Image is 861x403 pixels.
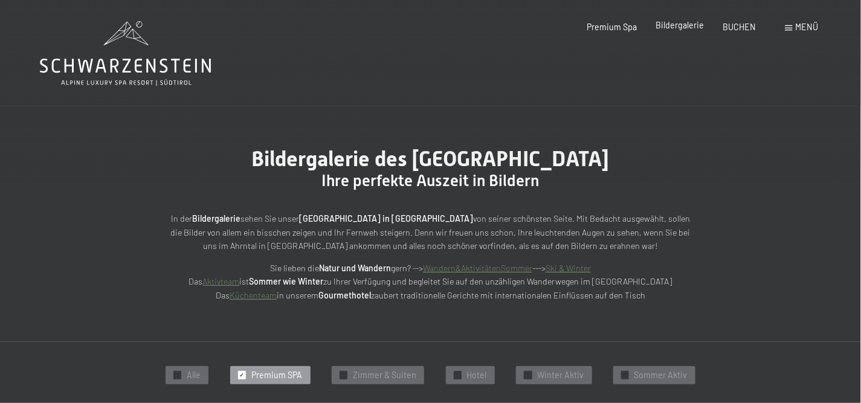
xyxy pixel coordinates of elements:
[622,372,627,379] span: ✓
[165,212,697,253] p: In der sehen Sie unser von seiner schönsten Seite. Mit Bedacht ausgewählt, sollen die Bilder von ...
[723,22,756,32] a: BUCHEN
[455,372,460,379] span: ✓
[353,369,416,381] span: Zimmer & Suiten
[203,276,240,286] a: Aktivteam
[546,263,591,273] a: Ski & Winter
[252,146,610,171] span: Bildergalerie des [GEOGRAPHIC_DATA]
[423,263,532,273] a: Wandern&AktivitätenSommer
[319,263,391,273] strong: Natur und Wandern
[634,369,688,381] span: Sommer Aktiv
[250,276,324,286] strong: Sommer wie Winter
[341,372,346,379] span: ✓
[587,22,637,32] a: Premium Spa
[165,262,697,303] p: Sie lieben die gern? --> ---> Das ist zu Ihrer Verfügung und begleitet Sie auf den unzähligen Wan...
[322,172,540,190] span: Ihre perfekte Auszeit in Bildern
[526,372,530,379] span: ✓
[251,369,303,381] span: Premium SPA
[175,372,180,379] span: ✓
[187,369,201,381] span: Alle
[230,290,277,300] a: Küchenteam
[656,20,704,30] a: Bildergalerie
[299,213,473,224] strong: [GEOGRAPHIC_DATA] in [GEOGRAPHIC_DATA]
[537,369,584,381] span: Winter Aktiv
[239,372,244,379] span: ✓
[192,213,240,224] strong: Bildergalerie
[318,290,371,300] strong: Gourmethotel
[796,22,819,32] span: Menü
[467,369,487,381] span: Hotel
